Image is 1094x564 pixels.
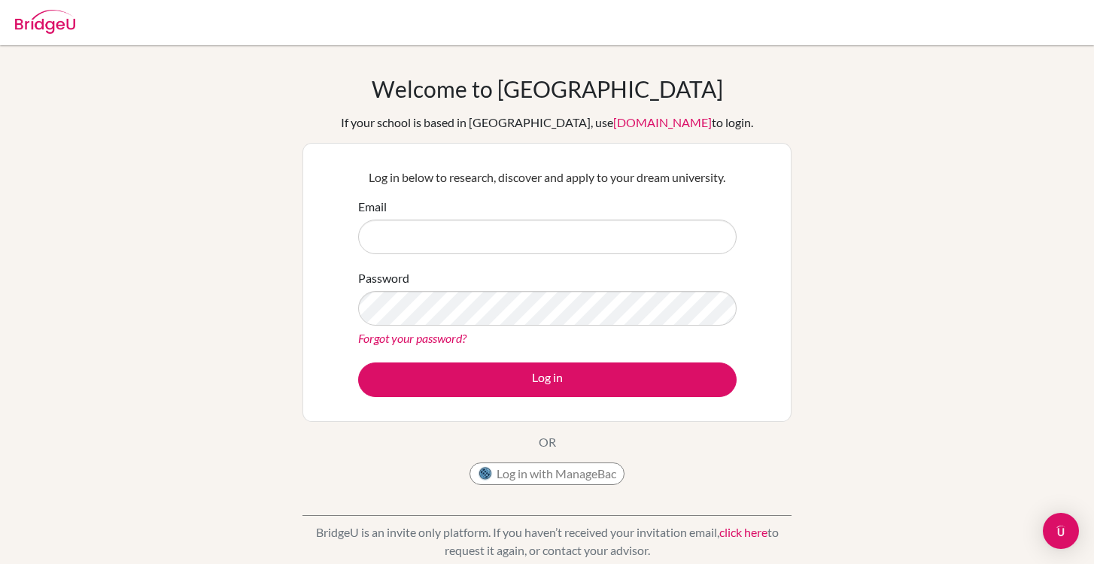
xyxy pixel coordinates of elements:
a: click here [719,525,767,539]
button: Log in with ManageBac [470,462,624,485]
label: Email [358,198,387,216]
div: Open Intercom Messenger [1043,513,1079,549]
a: Forgot your password? [358,331,466,345]
div: If your school is based in [GEOGRAPHIC_DATA], use to login. [341,114,753,132]
h1: Welcome to [GEOGRAPHIC_DATA] [372,75,723,102]
img: Bridge-U [15,10,75,34]
p: Log in below to research, discover and apply to your dream university. [358,168,737,186]
p: OR [539,433,556,451]
label: Password [358,269,409,287]
a: [DOMAIN_NAME] [613,115,712,129]
button: Log in [358,362,737,397]
p: BridgeU is an invite only platform. If you haven’t received your invitation email, to request it ... [302,523,792,559]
